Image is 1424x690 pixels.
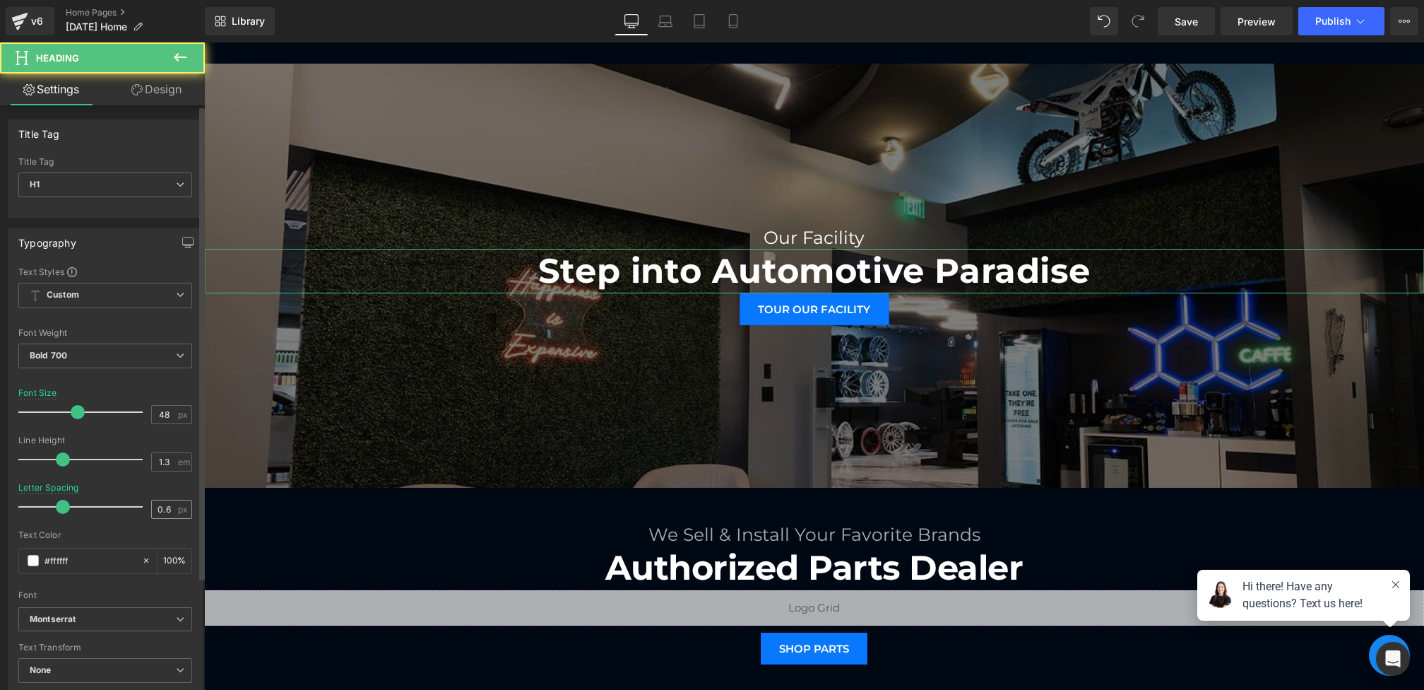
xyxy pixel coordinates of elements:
[716,7,750,35] a: Mobile
[66,21,127,33] span: [DATE] Home
[18,328,192,338] div: Font Weight
[18,266,192,277] div: Text Styles
[18,120,60,140] div: Title Tag
[682,7,716,35] a: Tablet
[18,483,79,493] div: Letter Spacing
[178,505,190,514] span: px
[554,262,666,272] span: TOUR OUR FACILITY
[47,289,79,301] b: Custom
[205,7,275,35] a: New Library
[178,410,190,419] span: px
[1298,7,1384,35] button: Publish
[1376,642,1410,676] div: Open Intercom Messenger
[1175,14,1198,29] span: Save
[1390,7,1418,35] button: More
[66,7,205,18] a: Home Pages
[28,12,46,30] div: v6
[18,229,76,249] div: Typography
[18,590,192,600] div: Font
[1124,7,1152,35] button: Redo
[615,7,648,35] a: Desktop
[6,7,54,35] a: v6
[30,179,40,189] b: H1
[18,530,192,540] div: Text Color
[18,435,192,445] div: Line Height
[18,157,192,167] div: Title Tag
[30,350,67,361] b: Bold 700
[535,251,684,283] a: TOUR OUR FACILITY
[557,590,663,622] a: SHOP PARTS
[44,553,135,568] input: Color
[1090,7,1118,35] button: Undo
[1221,7,1293,35] a: Preview
[30,665,52,675] b: None
[648,7,682,35] a: Laptop
[232,15,265,28] span: Library
[36,52,79,64] span: Heading
[575,601,645,612] span: SHOP PARTS
[18,643,192,653] div: Text Transform
[1238,14,1276,29] span: Preview
[1315,16,1351,27] span: Publish
[105,74,208,105] a: Design
[18,388,57,398] div: Font Size
[178,457,190,467] span: em
[30,614,76,626] i: Montserrat
[158,549,191,573] div: %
